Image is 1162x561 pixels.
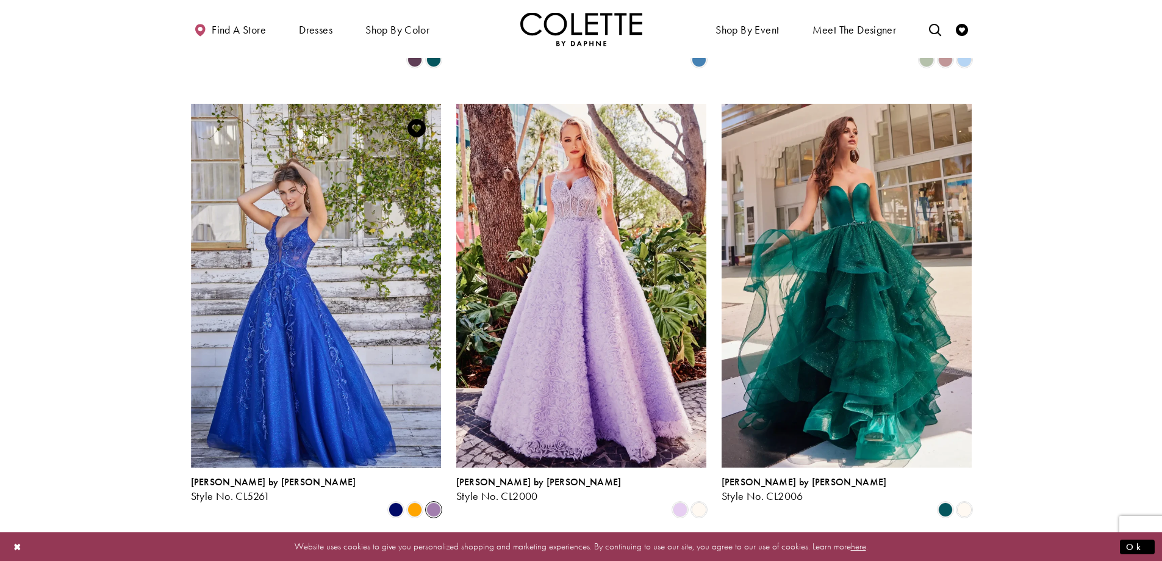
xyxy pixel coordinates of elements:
[851,540,866,552] a: here
[456,489,538,503] span: Style No. CL2000
[692,502,706,517] i: Diamond White
[7,536,28,557] button: Close Dialog
[809,12,900,46] a: Meet the designer
[722,104,972,468] a: Visit Colette by Daphne Style No. CL2006 Page
[456,476,622,488] span: [PERSON_NAME] by [PERSON_NAME]
[938,502,953,517] i: Spruce
[957,502,972,517] i: Diamond White
[191,476,356,488] span: [PERSON_NAME] by [PERSON_NAME]
[191,477,356,502] div: Colette by Daphne Style No. CL5261
[712,12,782,46] span: Shop By Event
[191,12,269,46] a: Find a store
[722,477,887,502] div: Colette by Daphne Style No. CL2006
[191,104,441,468] a: Visit Colette by Daphne Style No. CL5261 Page
[212,24,266,36] span: Find a store
[426,502,441,517] i: Amethyst
[715,24,779,36] span: Shop By Event
[673,502,687,517] i: Lilac
[456,104,706,468] a: Visit Colette by Daphne Style No. CL2000 Page
[812,24,897,36] span: Meet the designer
[456,477,622,502] div: Colette by Daphne Style No. CL2000
[404,115,429,141] a: Add to Wishlist
[1120,539,1155,554] button: Submit Dialog
[389,502,403,517] i: Sapphire
[520,12,642,46] img: Colette by Daphne
[88,538,1074,555] p: Website uses cookies to give you personalized shopping and marketing experiences. By continuing t...
[520,12,642,46] a: Visit Home Page
[296,12,335,46] span: Dresses
[722,476,887,488] span: [PERSON_NAME] by [PERSON_NAME]
[953,12,971,46] a: Check Wishlist
[365,24,429,36] span: Shop by color
[926,12,944,46] a: Toggle search
[299,24,332,36] span: Dresses
[191,489,270,503] span: Style No. CL5261
[362,12,432,46] span: Shop by color
[722,489,803,503] span: Style No. CL2006
[407,502,422,517] i: Orange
